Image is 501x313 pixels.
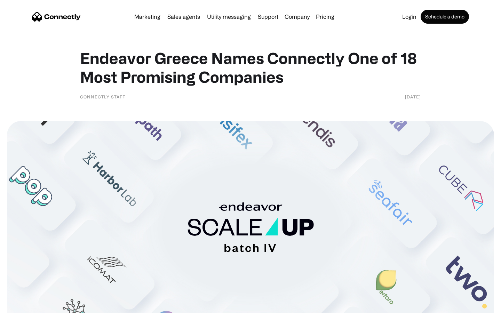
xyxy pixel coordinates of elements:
[421,10,469,24] a: Schedule a demo
[165,14,203,19] a: Sales agents
[132,14,163,19] a: Marketing
[285,12,310,22] div: Company
[7,301,42,311] aside: Language selected: English
[80,93,125,100] div: Connectly Staff
[14,301,42,311] ul: Language list
[399,14,419,19] a: Login
[80,49,421,86] h1: Endeavor Greece Names Connectly One of 18 Most Promising Companies
[313,14,337,19] a: Pricing
[255,14,281,19] a: Support
[405,93,421,100] div: [DATE]
[204,14,254,19] a: Utility messaging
